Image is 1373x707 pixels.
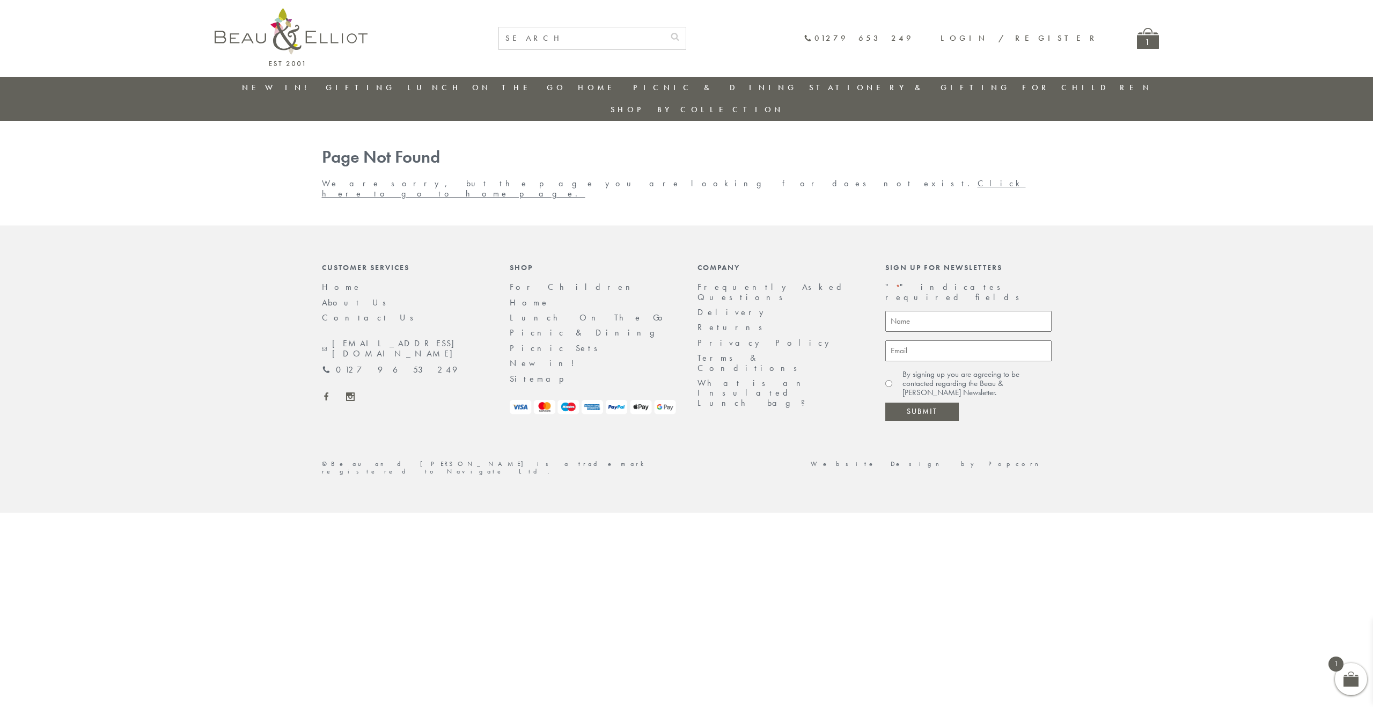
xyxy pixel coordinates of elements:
a: Gifting [326,82,395,93]
input: SEARCH [499,27,664,49]
p: " " indicates required fields [885,282,1052,302]
a: For Children [1022,82,1152,93]
div: Shop [510,263,676,272]
a: Login / Register [941,33,1099,43]
a: Picnic Sets [510,342,605,354]
div: Customer Services [322,263,488,272]
div: We are sorry, but the page you are looking for does not exist. [311,148,1062,199]
a: [EMAIL_ADDRESS][DOMAIN_NAME] [322,339,488,359]
a: Home [578,82,621,93]
a: Lunch On The Go [510,312,669,323]
input: Email [885,340,1052,361]
h1: Page Not Found [322,148,1052,167]
img: logo [215,8,368,66]
input: Submit [885,403,959,421]
a: Picnic & Dining [510,327,665,338]
a: For Children [510,281,638,293]
a: Returns [697,322,769,333]
a: Picnic & Dining [633,82,797,93]
div: Company [697,263,864,272]
a: Frequently Asked Questions [697,281,848,302]
img: payment-logos.png [510,400,676,414]
div: Sign up for newsletters [885,263,1052,272]
a: Website Design by Popcorn [811,460,1052,468]
a: What is an Insulated Lunch bag? [697,377,814,409]
a: Home [510,297,549,308]
a: Lunch On The Go [407,82,566,93]
label: By signing up you are agreeing to be contacted regarding the Beau & [PERSON_NAME] Newsletter. [902,370,1052,398]
div: ©Beau and [PERSON_NAME] is a trademark registered to Navigate Ltd. [311,461,687,476]
a: Privacy Policy [697,337,835,348]
a: 1 [1137,28,1159,49]
a: Terms & Conditions [697,352,804,373]
a: Sitemap [510,373,578,384]
a: Click here to go to home page. [322,178,1026,199]
input: Name [885,311,1052,332]
span: 1 [1328,657,1343,672]
a: 01279 653 249 [322,365,457,375]
a: Stationery & Gifting [809,82,1010,93]
a: 01279 653 249 [804,34,914,43]
a: New in! [510,358,582,369]
a: Home [322,281,362,293]
a: Delivery [697,307,769,318]
a: Shop by collection [611,104,784,115]
a: Contact Us [322,312,421,323]
a: About Us [322,297,393,308]
a: New in! [242,82,314,93]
